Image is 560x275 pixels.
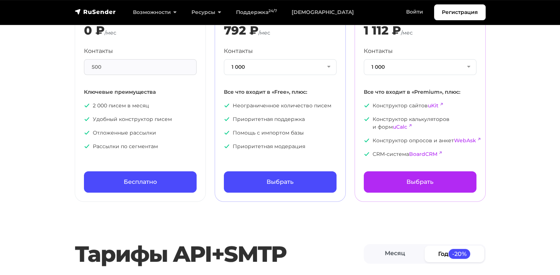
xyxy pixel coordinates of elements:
[364,103,370,108] img: icon-ok.svg
[224,47,253,56] label: Контакты
[364,137,370,143] img: icon-ok.svg
[184,5,229,20] a: Ресурсы
[428,102,439,109] a: uKit
[224,88,337,96] p: Все что входит в «Free», плюс:
[84,103,90,108] img: icon-ok.svg
[105,29,116,36] span: /мес
[224,24,258,37] div: 792 ₽
[224,103,230,108] img: icon-ok.svg
[224,143,337,150] p: Приоритетная модерация
[224,130,230,136] img: icon-ok.svg
[224,59,337,75] button: 1 000
[75,241,364,267] h2: Тарифы API+SMTP
[84,116,90,122] img: icon-ok.svg
[364,150,476,158] p: CRM-система
[84,143,90,149] img: icon-ok.svg
[224,129,337,137] p: Помощь с импортом базы
[364,47,393,56] label: Контакты
[224,102,337,110] p: Неограниченное количество писем
[425,246,484,262] a: Год
[224,171,337,193] a: Выбрать
[364,115,476,131] p: Конструктор калькуляторов и форм
[448,249,471,259] span: -20%
[364,137,476,144] p: Конструктор опросов и анкет
[364,59,476,75] button: 1 000
[365,246,425,262] a: Месяц
[364,24,401,37] div: 1 112 ₽
[75,8,116,15] img: RuSender
[434,4,486,20] a: Регистрация
[84,130,90,136] img: icon-ok.svg
[224,143,230,149] img: icon-ok.svg
[409,151,437,157] a: BoardCRM
[126,5,184,20] a: Возможности
[364,116,370,122] img: icon-ok.svg
[399,4,430,19] a: Войти
[284,5,361,20] a: [DEMOGRAPHIC_DATA]
[84,143,197,150] p: Рассылки по сегментам
[84,102,197,110] p: 2 000 писем в месяц
[84,88,197,96] p: Ключевые преимущества
[84,47,113,56] label: Контакты
[364,102,476,110] p: Конструктор сайтов
[401,29,413,36] span: /мес
[364,151,370,157] img: icon-ok.svg
[454,137,476,144] a: WebAsk
[84,24,105,37] div: 0 ₽
[224,115,337,123] p: Приоритетная поддержка
[84,115,197,123] p: Удобный конструктор писем
[224,116,230,122] img: icon-ok.svg
[268,8,277,13] sup: 24/7
[364,88,476,96] p: Все что входит в «Premium», плюс:
[364,171,476,193] a: Выбрать
[84,129,197,137] p: Отложенные рассылки
[84,171,197,193] a: Бесплатно
[258,29,270,36] span: /мес
[393,124,407,130] a: uCalc
[229,5,284,20] a: Поддержка24/7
